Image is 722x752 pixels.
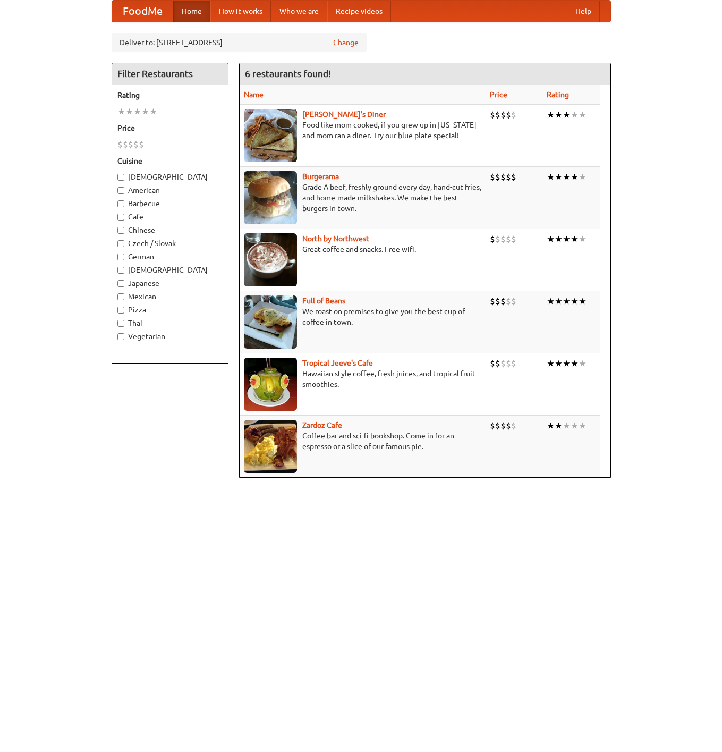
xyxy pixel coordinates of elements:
[117,280,124,287] input: Japanese
[245,69,331,79] ng-pluralize: 6 restaurants found!
[490,90,507,99] a: Price
[117,238,223,249] label: Czech / Slovak
[244,109,297,162] img: sallys.jpg
[302,110,386,119] a: [PERSON_NAME]'s Diner
[117,123,223,133] h5: Price
[302,234,369,243] a: North by Northwest
[547,295,555,307] li: ★
[571,420,579,432] li: ★
[117,139,123,150] li: $
[506,109,511,121] li: $
[495,109,500,121] li: $
[117,172,223,182] label: [DEMOGRAPHIC_DATA]
[117,185,223,196] label: American
[117,198,223,209] label: Barbecue
[500,358,506,369] li: $
[506,233,511,245] li: $
[123,139,128,150] li: $
[117,240,124,247] input: Czech / Slovak
[563,171,571,183] li: ★
[210,1,271,22] a: How it works
[117,212,223,222] label: Cafe
[506,295,511,307] li: $
[141,106,149,117] li: ★
[302,297,345,305] a: Full of Beans
[506,358,511,369] li: $
[244,182,481,214] p: Grade A beef, freshly ground every day, hand-cut fries, and home-made milkshakes. We make the bes...
[244,244,481,255] p: Great coffee and snacks. Free wifi.
[571,109,579,121] li: ★
[563,295,571,307] li: ★
[244,90,264,99] a: Name
[244,420,297,473] img: zardoz.jpg
[579,358,587,369] li: ★
[117,331,223,342] label: Vegetarian
[511,420,516,432] li: $
[117,267,124,274] input: [DEMOGRAPHIC_DATA]
[547,420,555,432] li: ★
[117,106,125,117] li: ★
[117,225,223,235] label: Chinese
[511,171,516,183] li: $
[117,156,223,166] h5: Cuisine
[117,320,124,327] input: Thai
[579,233,587,245] li: ★
[555,109,563,121] li: ★
[500,295,506,307] li: $
[302,421,342,429] b: Zardoz Cafe
[490,420,495,432] li: $
[149,106,157,117] li: ★
[133,106,141,117] li: ★
[490,233,495,245] li: $
[244,171,297,224] img: burgerama.jpg
[117,293,124,300] input: Mexican
[563,233,571,245] li: ★
[547,90,569,99] a: Rating
[112,1,173,22] a: FoodMe
[571,171,579,183] li: ★
[133,139,139,150] li: $
[555,420,563,432] li: ★
[547,233,555,245] li: ★
[547,109,555,121] li: ★
[302,359,373,367] b: Tropical Jeeve's Cafe
[555,358,563,369] li: ★
[117,265,223,275] label: [DEMOGRAPHIC_DATA]
[495,233,500,245] li: $
[139,139,144,150] li: $
[579,109,587,121] li: ★
[271,1,327,22] a: Who we are
[117,254,124,260] input: German
[511,109,516,121] li: $
[563,358,571,369] li: ★
[511,295,516,307] li: $
[125,106,133,117] li: ★
[511,233,516,245] li: $
[112,33,367,52] div: Deliver to: [STREET_ADDRESS]
[571,358,579,369] li: ★
[128,139,133,150] li: $
[117,251,223,262] label: German
[563,420,571,432] li: ★
[117,174,124,181] input: [DEMOGRAPHIC_DATA]
[563,109,571,121] li: ★
[244,233,297,286] img: north.jpg
[117,333,124,340] input: Vegetarian
[117,90,223,100] h5: Rating
[579,171,587,183] li: ★
[490,171,495,183] li: $
[117,227,124,234] input: Chinese
[495,420,500,432] li: $
[500,171,506,183] li: $
[547,171,555,183] li: ★
[333,37,359,48] a: Change
[117,318,223,328] label: Thai
[490,358,495,369] li: $
[506,420,511,432] li: $
[302,172,339,181] a: Burgerama
[555,295,563,307] li: ★
[117,305,223,315] label: Pizza
[495,295,500,307] li: $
